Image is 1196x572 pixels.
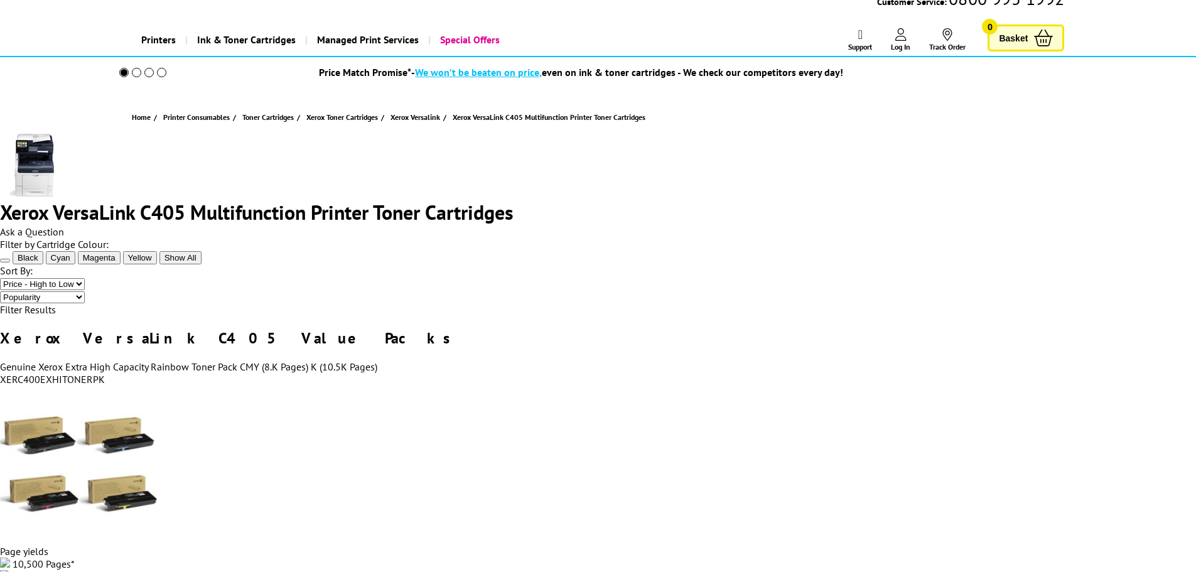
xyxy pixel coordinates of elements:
[163,111,233,124] a: Printer Consumables
[18,253,38,262] span: Black
[391,111,440,124] span: Xerox Versalink
[848,28,872,51] a: Support
[305,24,428,56] a: Managed Print Services
[83,253,116,262] span: Magenta
[128,253,152,262] span: Yellow
[988,24,1064,51] a: Basket 0
[159,251,202,264] button: Show All
[78,251,121,264] button: Magenta
[163,111,230,124] span: Printer Consumables
[102,62,1055,84] li: modal_Promise
[848,42,872,51] span: Support
[306,111,381,124] a: Xerox Toner Cartridges
[242,111,294,124] span: Toner Cartridges
[319,66,411,78] span: Price Match Promise*
[891,42,910,51] span: Log In
[46,251,75,264] button: Cyan
[453,112,645,122] span: Xerox VersaLink C405 Multifunction Printer Toner Cartridges
[415,66,542,78] span: We won’t be beaten on price,
[999,30,1028,46] span: Basket
[51,253,70,262] span: Cyan
[132,111,154,124] a: Home
[13,251,43,264] button: Filter by Black
[411,66,843,78] div: - even on ink & toner cartridges - We check our competitors every day!
[891,28,910,51] a: Log In
[391,111,443,124] a: Xerox Versalink
[242,111,297,124] a: Toner Cartridges
[164,253,197,262] span: Show All
[197,24,296,56] span: Ink & Toner Cartridges
[185,24,305,56] a: Ink & Toner Cartridges
[123,251,157,264] button: Yellow
[132,24,185,56] a: Printers
[982,19,998,35] span: 0
[929,28,966,51] a: Track Order
[13,558,75,570] span: 10,500 Pages*
[428,24,509,56] a: Special Offers
[306,111,378,124] span: Xerox Toner Cartridges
